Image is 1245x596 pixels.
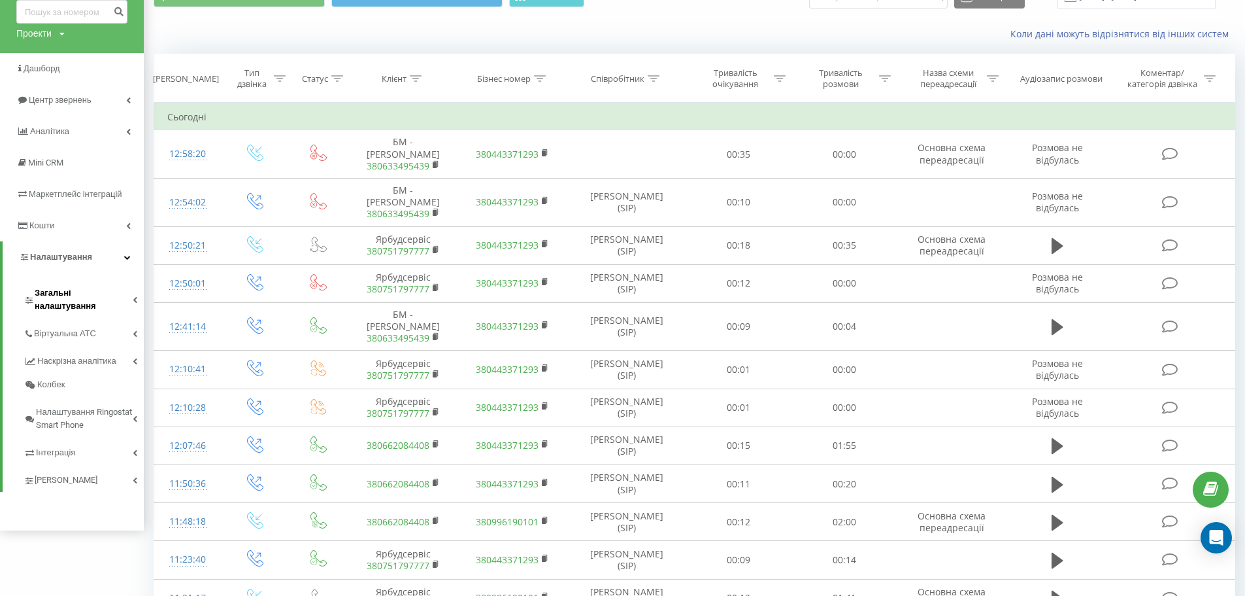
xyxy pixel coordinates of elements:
[897,226,1006,264] td: Основна схема переадресації
[686,226,791,264] td: 00:18
[35,287,133,313] span: Загальні налаштування
[36,446,75,459] span: Інтеграція
[3,241,144,273] a: Налаштування
[24,437,144,465] a: Інтеграція
[1032,357,1083,381] span: Розмова не відбулась
[1032,141,1083,166] span: Розмова не відбулась
[167,190,208,215] div: 12:54:02
[476,239,539,251] a: 380443371293
[24,63,60,73] span: Дашборд
[1201,522,1232,553] div: Open Intercom Messenger
[154,104,1235,130] td: Сьогодні
[567,351,686,389] td: [PERSON_NAME] (SIP)
[16,27,52,40] div: Проекти
[367,160,429,172] a: 380633495439
[28,158,63,167] span: Mini CRM
[167,471,208,497] div: 11:50:36
[30,252,92,262] span: Налаштування
[167,314,208,340] div: 12:41:14
[367,478,429,490] a: 380662084408
[233,67,271,90] div: Тип дзвінка
[686,503,791,541] td: 00:12
[701,67,771,90] div: Тривалість очікування
[476,196,539,208] a: 380443371293
[897,503,1006,541] td: Основна схема переадресації
[686,302,791,351] td: 00:09
[791,427,897,465] td: 01:55
[567,541,686,579] td: [PERSON_NAME] (SIP)
[29,189,122,199] span: Маркетплейс інтеграцій
[686,264,791,302] td: 00:12
[367,369,429,381] a: 380751797777
[348,351,458,389] td: Ярбудсервіс
[897,130,1006,179] td: Основна схема переадресації
[1020,73,1103,84] div: Аудіозапис розмови
[476,516,539,528] a: 380996190101
[791,264,897,302] td: 00:00
[791,465,897,503] td: 00:20
[476,439,539,451] a: 380443371293
[29,95,91,105] span: Центр звернень
[167,271,208,296] div: 12:50:01
[367,283,429,295] a: 380751797777
[24,345,144,373] a: Наскрізна аналітика
[567,503,686,541] td: [PERSON_NAME] (SIP)
[791,541,897,579] td: 00:14
[567,465,686,503] td: [PERSON_NAME] (SIP)
[914,67,984,90] div: Назва схеми переадресації
[367,439,429,451] a: 380662084408
[791,503,897,541] td: 02:00
[167,233,208,258] div: 12:50:21
[791,351,897,389] td: 00:00
[30,126,69,136] span: Аналiтика
[686,541,791,579] td: 00:09
[1010,27,1235,40] a: Коли дані можуть відрізнятися вiд інших систем
[348,302,458,351] td: БМ - [PERSON_NAME]
[24,318,144,345] a: Віртуальна АТС
[686,130,791,179] td: 00:35
[24,465,144,492] a: [PERSON_NAME]
[367,407,429,419] a: 380751797777
[37,355,116,368] span: Наскрізна аналітика
[791,178,897,226] td: 00:00
[791,302,897,351] td: 00:04
[567,302,686,351] td: [PERSON_NAME] (SIP)
[686,389,791,427] td: 00:01
[348,389,458,427] td: Ярбудсервіс
[24,396,144,437] a: Налаштування Ringostat Smart Phone
[476,553,539,566] a: 380443371293
[686,178,791,226] td: 00:10
[1032,271,1083,295] span: Розмова не відбулась
[37,378,65,391] span: Колбек
[167,509,208,535] div: 11:48:18
[35,474,97,487] span: [PERSON_NAME]
[477,73,531,84] div: Бізнес номер
[791,389,897,427] td: 00:00
[167,547,208,572] div: 11:23:40
[476,277,539,289] a: 380443371293
[686,427,791,465] td: 00:15
[591,73,644,84] div: Співробітник
[567,389,686,427] td: [PERSON_NAME] (SIP)
[476,320,539,332] a: 380443371293
[382,73,407,84] div: Клієнт
[1032,190,1083,214] span: Розмова не відбулась
[476,401,539,413] a: 380443371293
[567,226,686,264] td: [PERSON_NAME] (SIP)
[348,264,458,302] td: Ярбудсервіс
[36,406,133,432] span: Налаштування Ringostat Smart Phone
[29,220,54,230] span: Кошти
[348,541,458,579] td: Ярбудсервіс
[167,357,208,382] div: 12:10:41
[806,67,876,90] div: Тривалість розмови
[153,73,219,84] div: [PERSON_NAME]
[367,207,429,220] a: 380633495439
[167,433,208,459] div: 12:07:46
[348,130,458,179] td: БМ - [PERSON_NAME]
[34,327,96,340] span: Віртуальна АТС
[1124,67,1201,90] div: Коментар/категорія дзвінка
[24,373,144,396] a: Колбек
[24,277,144,318] a: Загальні налаштування
[1032,395,1083,419] span: Розмова не відбулась
[567,178,686,226] td: [PERSON_NAME] (SIP)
